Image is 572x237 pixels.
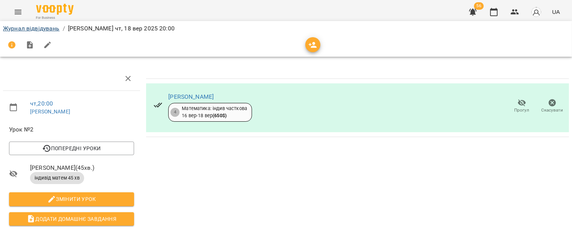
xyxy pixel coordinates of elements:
p: [PERSON_NAME] чт, 18 вер 2025 20:00 [68,24,175,33]
button: Додати домашнє завдання [9,212,134,226]
a: чт , 20:00 [30,100,53,107]
nav: breadcrumb [3,24,569,33]
img: Voopty Logo [36,4,74,15]
div: 4 [171,108,180,117]
div: Математика: індив часткова 16 вер - 18 вер [182,105,247,119]
span: For Business [36,15,74,20]
button: Змінити урок [9,192,134,206]
button: Попередні уроки [9,142,134,155]
a: [PERSON_NAME] [168,93,214,100]
span: [PERSON_NAME] ( 45 хв. ) [30,163,134,172]
a: Журнал відвідувань [3,25,60,32]
li: / [63,24,65,33]
span: Додати домашнє завдання [15,214,128,223]
button: Menu [9,3,27,21]
span: Попередні уроки [15,144,128,153]
span: UA [552,8,560,16]
b: ( 650 $ ) [213,113,226,118]
img: avatar_s.png [531,7,542,17]
span: Змінити урок [15,195,128,204]
button: Прогул [507,96,537,117]
button: UA [549,5,563,19]
a: [PERSON_NAME] [30,109,70,115]
span: Скасувати [542,107,563,113]
button: Скасувати [537,96,567,117]
span: 56 [474,2,484,10]
span: Прогул [515,107,530,113]
span: Урок №2 [9,125,134,134]
span: індивід матем 45 хв [30,175,84,181]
